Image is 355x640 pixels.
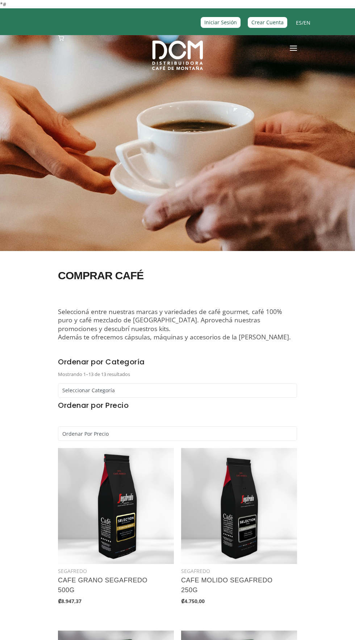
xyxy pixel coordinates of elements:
[181,598,205,605] b: ₡4.750,00
[248,17,287,28] a: Crear Cuenta
[58,577,147,594] a: CAFE GRANO SEGAFREDO 500G
[58,598,82,605] b: ₡8.947,37
[181,577,273,594] a: CAFE MOLIDO SEGAFREDO 250G
[58,307,291,341] span: Seleccioná entre nuestras marcas y variedades de café gourmet, café 100% puro y café mezclado de ...
[296,18,310,27] span: /
[58,265,297,286] h2: COMPRAR CAFÉ
[58,354,297,370] h6: Ordenar por Categoría
[58,370,297,378] p: Mostrando 1–13 de 13 resultados
[181,567,297,575] div: SEGAFREDO
[201,17,241,28] a: Iniciar Sesión
[58,448,174,564] img: Shop product image!
[181,448,297,564] img: Shop product image!
[58,567,174,575] div: SEGAFREDO
[304,19,310,26] a: EN
[296,19,302,26] a: ES
[58,398,297,413] h6: Ordenar por Precio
